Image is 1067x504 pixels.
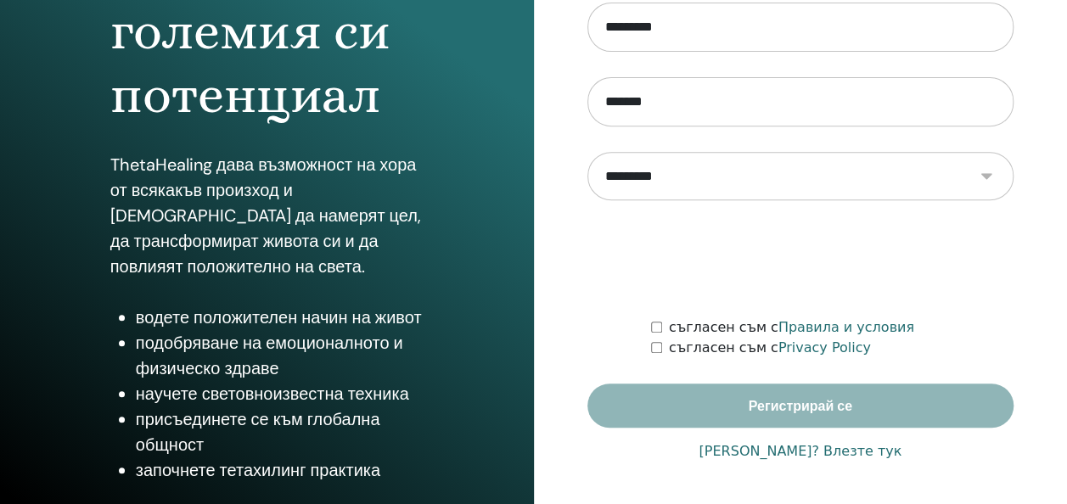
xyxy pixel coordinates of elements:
[699,441,901,462] a: [PERSON_NAME]? Влезте тук
[136,330,424,381] li: подобряване на емоционалното и физическо здраве
[136,381,424,406] li: научете световноизвестна техника
[669,338,871,358] label: съгласен съм с
[778,339,871,356] a: Privacy Policy
[136,406,424,457] li: присъединете се към глобална общност
[669,317,914,338] label: съгласен съм с
[110,152,424,279] p: ThetaHealing дава възможност на хора от всякакъв произход и [DEMOGRAPHIC_DATA] да намерят цел, да...
[671,226,929,292] iframe: reCAPTCHA
[136,457,424,483] li: започнете тетахилинг практика
[136,305,424,330] li: водете положителен начин на живот
[778,319,914,335] a: Правила и условия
